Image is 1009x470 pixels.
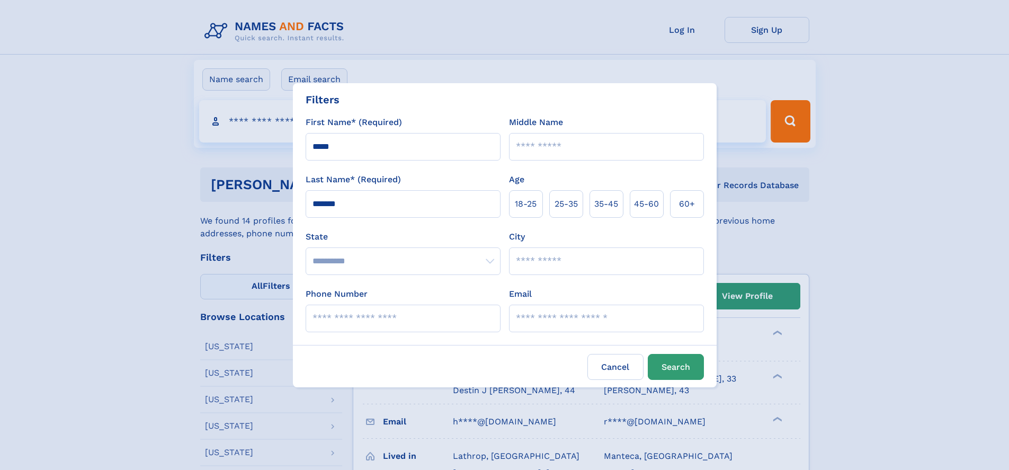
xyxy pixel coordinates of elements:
span: 25‑35 [555,198,578,210]
span: 60+ [679,198,695,210]
span: 18‑25 [515,198,537,210]
label: State [306,230,501,243]
label: Middle Name [509,116,563,129]
span: 35‑45 [594,198,618,210]
span: 45‑60 [634,198,659,210]
div: Filters [306,92,340,108]
label: Email [509,288,532,300]
button: Search [648,354,704,380]
label: Last Name* (Required) [306,173,401,186]
label: Cancel [587,354,644,380]
label: Age [509,173,524,186]
label: Phone Number [306,288,368,300]
label: City [509,230,525,243]
label: First Name* (Required) [306,116,402,129]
